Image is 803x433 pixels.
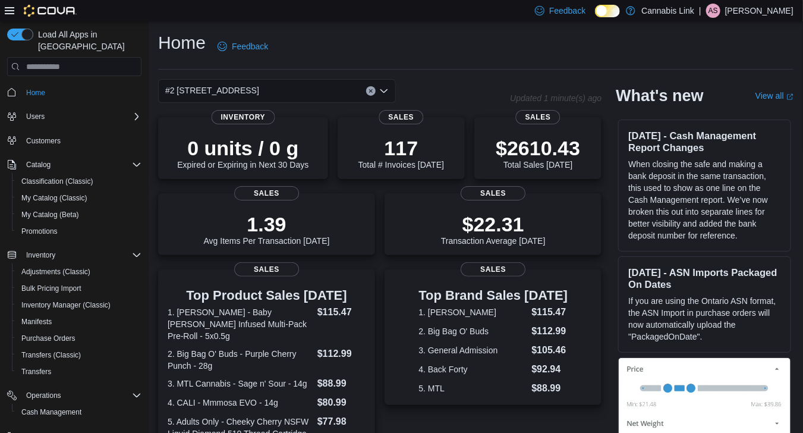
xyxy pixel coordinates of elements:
[12,297,146,313] button: Inventory Manager (Classic)
[204,212,330,236] p: 1.39
[699,4,701,18] p: |
[628,266,781,290] h3: [DATE] - ASN Imports Packaged On Dates
[725,4,793,18] p: [PERSON_NAME]
[21,267,90,277] span: Adjustments (Classic)
[21,193,87,203] span: My Catalog (Classic)
[12,313,146,330] button: Manifests
[418,382,527,394] dt: 5. MTL
[510,93,602,103] p: Updated 1 minute(s) ago
[17,191,92,205] a: My Catalog (Classic)
[2,156,146,173] button: Catalog
[2,108,146,125] button: Users
[33,29,141,52] span: Load All Apps in [GEOGRAPHIC_DATA]
[532,305,568,319] dd: $115.47
[628,158,781,241] p: When closing the safe and making a bank deposit in the same transaction, this used to show as one...
[595,5,620,17] input: Dark Mode
[12,363,146,380] button: Transfers
[21,109,141,124] span: Users
[12,190,146,206] button: My Catalog (Classic)
[641,4,694,18] p: Cannabis Link
[496,136,580,170] div: Total Sales [DATE]
[755,91,793,101] a: View allExternal link
[21,407,81,417] span: Cash Management
[17,331,141,346] span: Purchase Orders
[2,132,146,149] button: Customers
[21,109,49,124] button: Users
[168,378,313,390] dt: 3. MTL Cannabis - Sage n' Sour - 14g
[168,288,366,303] h3: Top Product Sales [DATE]
[461,262,526,277] span: Sales
[21,210,79,219] span: My Catalog (Beta)
[496,136,580,160] p: $2610.43
[21,334,75,343] span: Purchase Orders
[234,262,300,277] span: Sales
[17,208,84,222] a: My Catalog (Beta)
[26,160,51,170] span: Catalog
[17,348,86,362] a: Transfers (Classic)
[17,224,62,239] a: Promotions
[17,405,86,419] a: Cash Management
[418,325,527,337] dt: 2. Big Bag O' Buds
[165,83,259,98] span: #2 [STREET_ADDRESS]
[17,315,141,329] span: Manifests
[418,363,527,375] dt: 4. Back Forty
[358,136,444,170] div: Total # Invoices [DATE]
[17,331,80,346] a: Purchase Orders
[532,324,568,338] dd: $112.99
[213,34,273,58] a: Feedback
[17,298,115,312] a: Inventory Manager (Classic)
[17,281,141,296] span: Bulk Pricing Import
[17,208,141,222] span: My Catalog (Beta)
[168,348,313,372] dt: 2. Big Bag O' Buds - Purple Cherry Punch - 28g
[516,110,560,124] span: Sales
[2,83,146,101] button: Home
[441,212,546,246] div: Transaction Average [DATE]
[418,306,527,318] dt: 1. [PERSON_NAME]
[379,110,423,124] span: Sales
[418,288,568,303] h3: Top Brand Sales [DATE]
[168,306,313,342] dt: 1. [PERSON_NAME] - Baby [PERSON_NAME] Infused Multi-Pack Pre-Roll - 5x0.5g
[212,110,275,124] span: Inventory
[21,134,65,148] a: Customers
[17,315,56,329] a: Manifests
[21,84,141,99] span: Home
[26,112,45,121] span: Users
[12,404,146,421] button: Cash Management
[441,212,546,236] p: $22.31
[26,250,55,260] span: Inventory
[21,350,81,360] span: Transfers (Classic)
[12,330,146,347] button: Purchase Orders
[12,223,146,240] button: Promotions
[21,177,93,186] span: Classification (Classic)
[24,5,77,17] img: Cova
[17,365,56,379] a: Transfers
[17,281,86,296] a: Bulk Pricing Import
[2,247,146,263] button: Inventory
[549,5,585,17] span: Feedback
[17,191,141,205] span: My Catalog (Classic)
[12,206,146,223] button: My Catalog (Beta)
[317,305,366,319] dd: $115.47
[17,365,141,379] span: Transfers
[628,130,781,153] h3: [DATE] - Cash Management Report Changes
[21,158,55,172] button: Catalog
[12,263,146,280] button: Adjustments (Classic)
[21,388,66,403] button: Operations
[21,227,58,236] span: Promotions
[26,136,61,146] span: Customers
[379,86,389,96] button: Open list of options
[317,347,366,361] dd: $112.99
[26,391,61,400] span: Operations
[17,265,141,279] span: Adjustments (Classic)
[532,343,568,357] dd: $105.46
[708,4,718,18] span: AS
[17,265,95,279] a: Adjustments (Classic)
[21,317,52,327] span: Manifests
[358,136,444,160] p: 117
[21,133,141,148] span: Customers
[21,248,60,262] button: Inventory
[21,284,81,293] span: Bulk Pricing Import
[17,348,141,362] span: Transfers (Classic)
[616,86,703,105] h2: What's new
